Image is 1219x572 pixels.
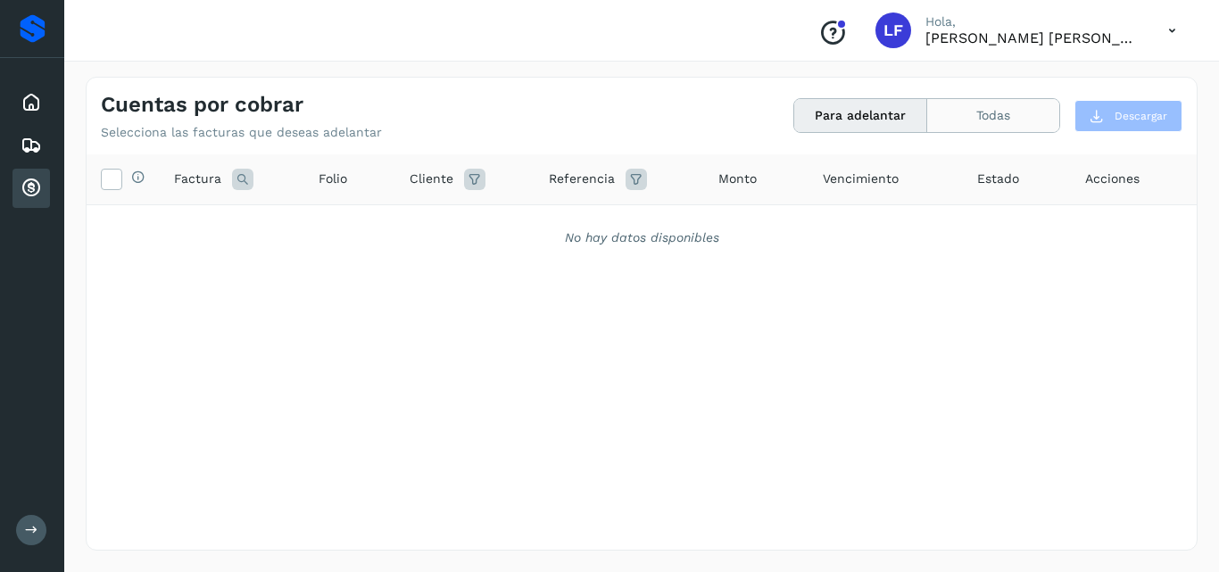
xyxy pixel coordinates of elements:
[718,170,757,188] span: Monto
[925,29,1140,46] p: Luis Felipe Salamanca Lopez
[410,170,453,188] span: Cliente
[794,99,927,132] button: Para adelantar
[927,99,1059,132] button: Todas
[549,170,615,188] span: Referencia
[110,228,1173,247] div: No hay datos disponibles
[12,169,50,208] div: Cuentas por cobrar
[101,125,382,140] p: Selecciona las facturas que deseas adelantar
[12,83,50,122] div: Inicio
[1115,108,1167,124] span: Descargar
[977,170,1019,188] span: Estado
[1074,100,1182,132] button: Descargar
[174,170,221,188] span: Factura
[925,14,1140,29] p: Hola,
[101,92,303,118] h4: Cuentas por cobrar
[319,170,347,188] span: Folio
[1085,170,1140,188] span: Acciones
[823,170,899,188] span: Vencimiento
[12,126,50,165] div: Embarques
